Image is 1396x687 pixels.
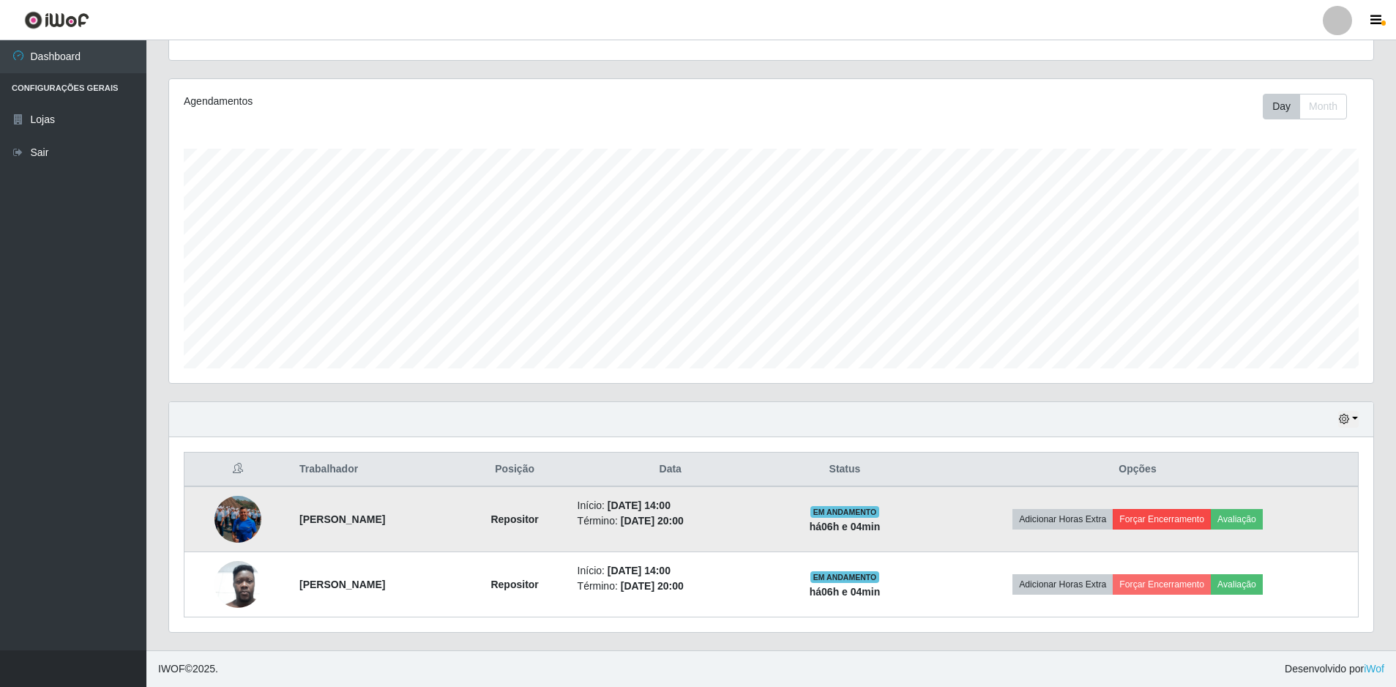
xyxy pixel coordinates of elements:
button: Forçar Encerramento [1113,574,1211,595]
button: Day [1263,94,1300,119]
li: Início: [578,563,764,579]
img: CoreUI Logo [24,11,89,29]
time: [DATE] 14:00 [608,500,671,511]
th: Trabalhador [291,453,461,487]
img: 1748446152061.jpeg [214,478,261,561]
button: Forçar Encerramento [1113,509,1211,530]
a: iWof [1364,663,1384,675]
time: [DATE] 14:00 [608,565,671,576]
span: © 2025 . [158,661,218,677]
button: Adicionar Horas Extra [1012,574,1113,595]
li: Término: [578,513,764,529]
strong: há 06 h e 04 min [810,586,881,598]
th: Status [772,453,917,487]
li: Início: [578,498,764,513]
div: Agendamentos [184,94,660,109]
th: Data [569,453,772,487]
button: Avaliação [1211,509,1263,530]
span: IWOF [158,663,185,675]
time: [DATE] 20:00 [621,515,684,527]
button: Month [1299,94,1347,119]
th: Posição [461,453,569,487]
div: Toolbar with button groups [1263,94,1359,119]
img: 1752240503599.jpeg [214,553,261,615]
time: [DATE] 20:00 [621,580,684,592]
span: EM ANDAMENTO [810,571,880,583]
strong: [PERSON_NAME] [299,579,385,590]
span: EM ANDAMENTO [810,506,880,518]
span: Desenvolvido por [1285,661,1384,677]
strong: há 06 h e 04 min [810,521,881,532]
button: Avaliação [1211,574,1263,595]
strong: [PERSON_NAME] [299,513,385,525]
strong: Repositor [490,579,538,590]
div: First group [1263,94,1347,119]
strong: Repositor [490,513,538,525]
button: Adicionar Horas Extra [1012,509,1113,530]
th: Opções [917,453,1358,487]
li: Término: [578,579,764,594]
